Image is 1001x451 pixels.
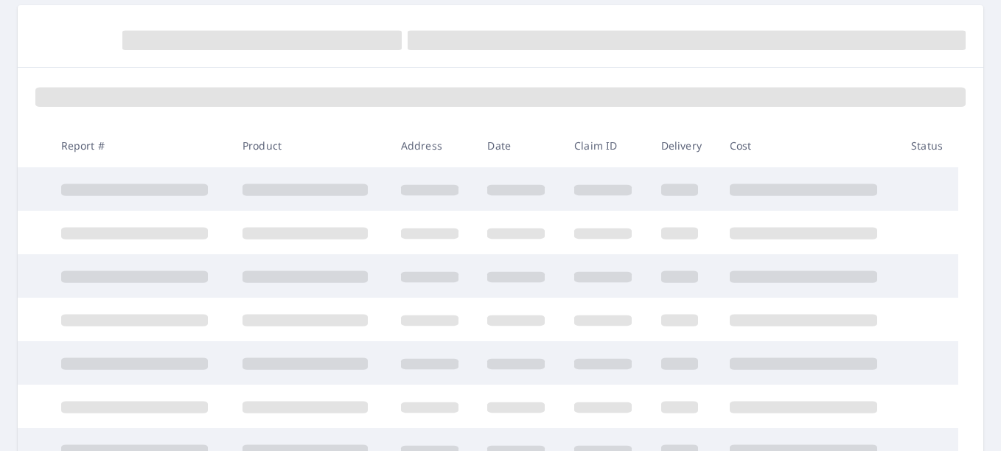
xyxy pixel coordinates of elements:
th: Status [899,124,958,167]
th: Cost [718,124,900,167]
th: Product [231,124,389,167]
th: Date [475,124,562,167]
th: Claim ID [562,124,649,167]
th: Delivery [649,124,718,167]
th: Report # [49,124,231,167]
th: Address [389,124,476,167]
